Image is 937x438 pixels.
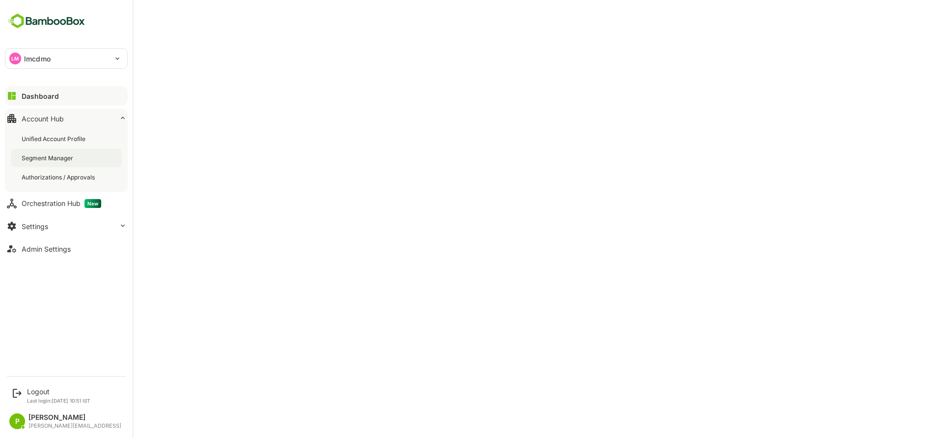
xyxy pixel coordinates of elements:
p: lmcdmo [24,54,51,64]
div: [PERSON_NAME] [28,413,121,422]
div: Dashboard [22,92,59,100]
div: [PERSON_NAME][EMAIL_ADDRESS] [28,423,121,429]
button: Account Hub [5,109,128,128]
button: Dashboard [5,86,128,106]
p: Last login: [DATE] 10:51 IST [27,398,90,404]
div: Admin Settings [22,245,71,253]
div: Account Hub [22,115,64,123]
div: LM [9,53,21,64]
button: Admin Settings [5,239,128,259]
div: Orchestration Hub [22,199,101,208]
div: P [9,413,25,429]
div: Logout [27,387,90,396]
button: Settings [5,216,128,236]
span: New [84,199,101,208]
img: BambooboxFullLogoMark.5f36c76dfaba33ec1ec1367b70bb1252.svg [5,12,88,30]
div: Authorizations / Approvals [22,173,97,181]
div: LMlmcdmo [5,49,127,68]
div: Settings [22,222,48,231]
div: Segment Manager [22,154,75,162]
div: Unified Account Profile [22,135,87,143]
button: Orchestration HubNew [5,194,128,213]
